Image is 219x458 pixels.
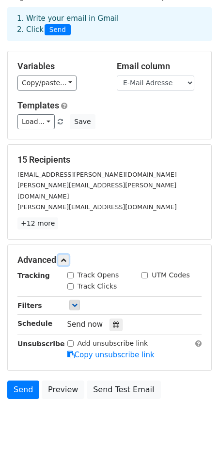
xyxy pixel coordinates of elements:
[78,338,148,349] label: Add unsubscribe link
[17,114,55,129] a: Load...
[10,13,209,35] div: 1. Write your email in Gmail 2. Click
[67,320,103,329] span: Send now
[78,270,119,280] label: Track Opens
[42,381,84,399] a: Preview
[45,24,71,36] span: Send
[17,154,202,165] h5: 15 Recipients
[17,61,102,72] h5: Variables
[17,340,65,348] strong: Unsubscribe
[152,270,189,280] label: UTM Codes
[17,320,52,327] strong: Schedule
[117,61,202,72] h5: Email column
[17,182,176,200] small: [PERSON_NAME][EMAIL_ADDRESS][PERSON_NAME][DOMAIN_NAME]
[17,76,77,91] a: Copy/paste...
[70,114,95,129] button: Save
[7,381,39,399] a: Send
[17,302,42,309] strong: Filters
[87,381,160,399] a: Send Test Email
[17,203,177,211] small: [PERSON_NAME][EMAIL_ADDRESS][DOMAIN_NAME]
[67,351,155,359] a: Copy unsubscribe link
[78,281,117,291] label: Track Clicks
[17,255,202,265] h5: Advanced
[17,272,50,279] strong: Tracking
[17,217,58,229] a: +12 more
[17,100,59,110] a: Templates
[17,171,177,178] small: [EMAIL_ADDRESS][PERSON_NAME][DOMAIN_NAME]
